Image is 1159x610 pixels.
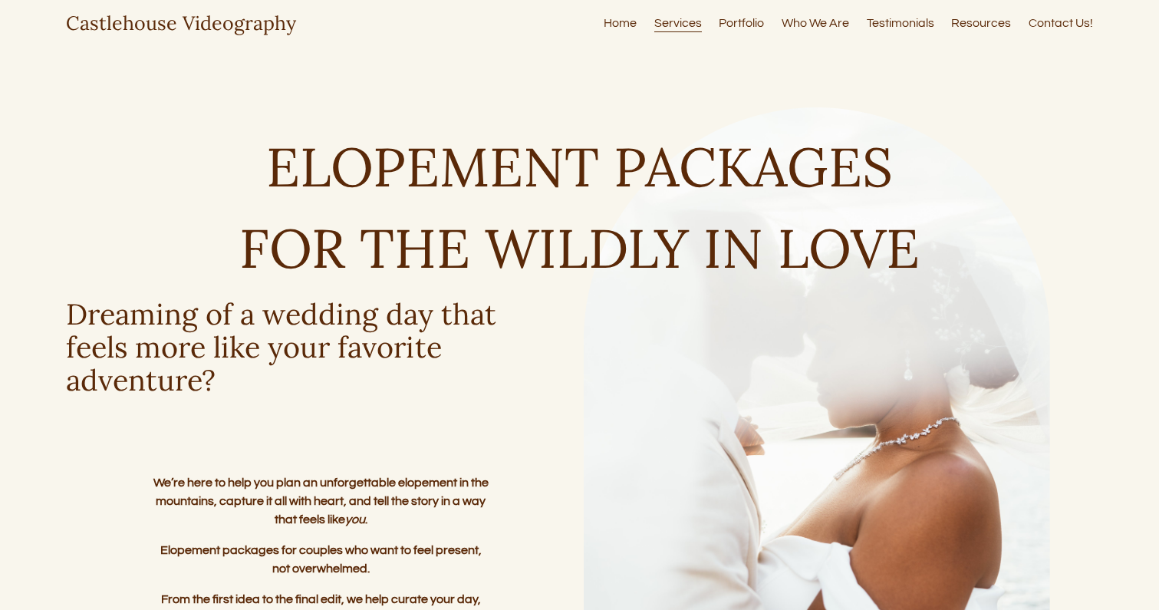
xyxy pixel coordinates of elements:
a: Castlehouse Videography [66,11,296,35]
h1: FOR THE WILDLY IN LOVE [66,219,1093,276]
a: Contact Us! [1029,13,1093,34]
a: Portfolio [719,13,764,34]
em: you [345,513,365,526]
h1: ELOPEMENT PACKAGES [66,138,1093,195]
a: Home [604,13,637,34]
a: Testimonials [867,13,934,34]
a: Services [654,13,702,34]
a: Resources [951,13,1011,34]
strong: We’re here to help you plan an unforgettable elopement in the mountains, capture it all with hear... [153,476,491,526]
a: Who We Are [782,13,849,34]
h3: Dreaming of a wedding day that feels more like your favorite adventure? [66,298,532,397]
strong: Elopement packages for couples who want to feel present, not overwhelmed. [160,544,484,575]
